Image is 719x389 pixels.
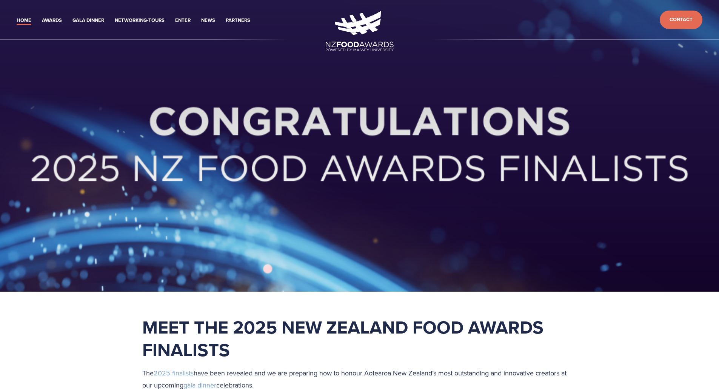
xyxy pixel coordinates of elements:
a: Networking-Tours [115,16,165,25]
a: 2025 finalists [154,368,194,378]
a: Awards [42,16,62,25]
a: Contact [660,11,702,29]
a: News [201,16,215,25]
a: Home [17,16,31,25]
strong: Meet the 2025 New Zealand Food Awards Finalists [142,314,548,363]
a: Enter [175,16,191,25]
a: Partners [226,16,250,25]
a: Gala Dinner [72,16,104,25]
